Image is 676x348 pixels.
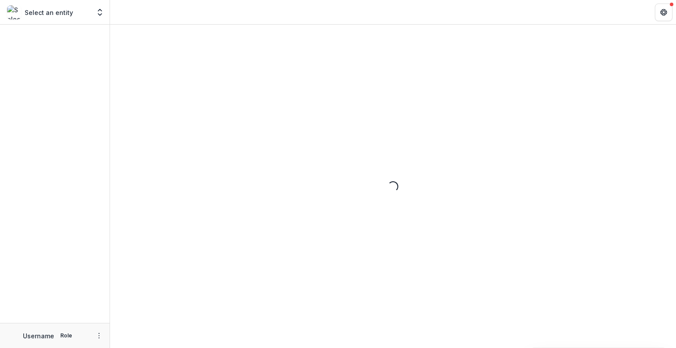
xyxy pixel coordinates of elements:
p: Role [58,332,75,340]
img: Select an entity [7,5,21,19]
button: More [94,330,104,341]
button: Open entity switcher [94,4,106,21]
p: Select an entity [25,8,73,17]
button: Get Help [655,4,672,21]
p: Username [23,331,54,341]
